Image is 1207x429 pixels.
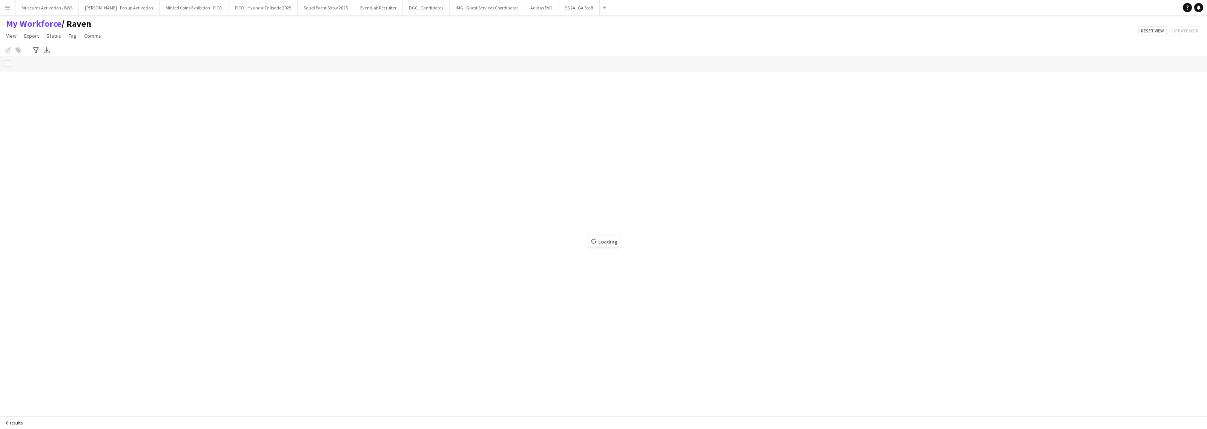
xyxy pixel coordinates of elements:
span: Raven [61,18,91,29]
button: Reset view [1138,26,1167,35]
button: SS 24 - GA Staff [559,0,600,15]
app-action-btn: Export XLSX [42,46,51,55]
button: Adidas EVO [524,0,559,15]
button: DGCL Candidates [403,0,450,15]
a: Status [43,31,64,41]
span: Status [46,32,61,39]
a: Export [21,31,42,41]
a: Comms [81,31,104,41]
button: PICO - Hyundai Palisade 2025 [229,0,298,15]
a: Tag [66,31,80,41]
button: EventLab Recruiter [354,0,403,15]
button: Saudi Event Show 2025 [298,0,354,15]
span: Tag [69,32,77,39]
a: View [3,31,20,41]
span: Loading [588,236,620,247]
button: IMG - Guest Services Coordinator [450,0,524,15]
span: Export [24,32,39,39]
button: Museums Activation / BWS [15,0,79,15]
app-action-btn: Advanced filters [31,46,40,55]
button: [PERSON_NAME] - Pop up Activation [79,0,160,15]
span: View [6,32,17,39]
span: Comms [84,32,101,39]
button: Minted Coins Exhibition - PICO [160,0,229,15]
a: My Workforce [6,18,61,29]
